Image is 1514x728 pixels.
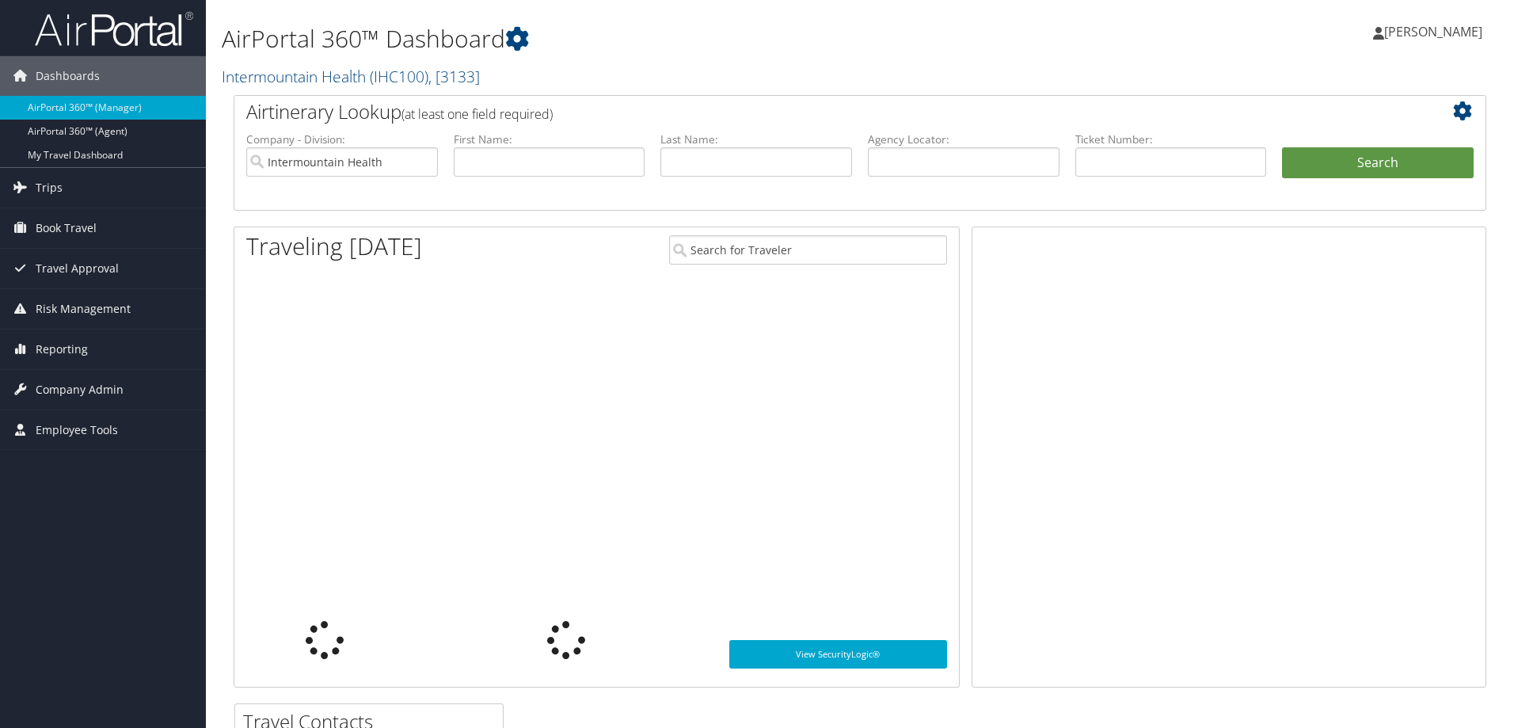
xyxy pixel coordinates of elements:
[36,56,100,96] span: Dashboards
[36,208,97,248] span: Book Travel
[669,235,947,265] input: Search for Traveler
[36,289,131,329] span: Risk Management
[222,22,1073,55] h1: AirPortal 360™ Dashboard
[36,330,88,369] span: Reporting
[1384,23,1482,40] span: [PERSON_NAME]
[35,10,193,48] img: airportal-logo.png
[370,66,428,87] span: ( IHC100 )
[246,98,1369,125] h2: Airtinerary Lookup
[660,131,852,147] label: Last Name:
[428,66,480,87] span: , [ 3133 ]
[1075,131,1267,147] label: Ticket Number:
[868,131,1059,147] label: Agency Locator:
[36,410,118,450] span: Employee Tools
[729,640,947,669] a: View SecurityLogic®
[36,370,124,410] span: Company Admin
[36,168,63,208] span: Trips
[454,131,645,147] label: First Name:
[1373,8,1498,55] a: [PERSON_NAME]
[246,131,438,147] label: Company - Division:
[222,66,480,87] a: Intermountain Health
[36,249,119,288] span: Travel Approval
[246,230,422,263] h1: Traveling [DATE]
[401,105,553,123] span: (at least one field required)
[1282,147,1474,179] button: Search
